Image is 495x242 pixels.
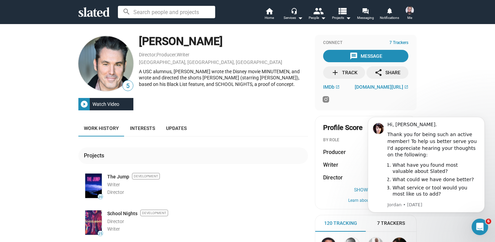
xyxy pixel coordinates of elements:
button: Watch Video [78,98,133,110]
a: Home [257,7,281,22]
span: [DOMAIN_NAME][URL] [355,84,403,90]
mat-icon: add [331,68,339,77]
a: Interests [124,120,161,136]
span: 25 [98,232,103,236]
div: Watch Video [90,98,122,110]
span: Writer [107,226,120,232]
div: A USC alumnus, [PERSON_NAME] wrote the Disney movie MINUTEMEN, and wrote and directed the shorts ... [139,68,308,88]
span: Writer [323,161,338,168]
button: People [305,7,329,22]
div: [PERSON_NAME] [139,34,308,49]
mat-icon: home [265,7,273,15]
span: Development [132,173,160,179]
span: IMDb [323,84,334,90]
button: Services [281,7,305,22]
mat-icon: play_circle_filled [80,100,88,108]
mat-icon: notifications [386,7,393,14]
a: The Jump [107,174,129,180]
span: 120 Tracking [324,220,357,227]
a: Messaging [353,7,377,22]
span: Director [323,174,343,181]
span: 5 [123,81,133,91]
a: Producer [156,52,176,57]
a: IMDb [323,84,340,90]
span: 6 [486,219,491,224]
mat-icon: arrow_drop_down [319,14,327,22]
div: People [309,14,326,22]
img: Poster: School Nights [85,210,102,235]
img: Sara Krupnick [406,6,414,14]
span: Director [107,219,124,224]
mat-icon: open_in_new [335,85,340,89]
mat-icon: view_list [337,6,347,16]
div: Track [331,66,357,79]
button: Message [323,50,408,62]
span: Work history [84,125,119,131]
div: Projects [84,152,107,159]
mat-icon: people [313,6,323,16]
div: Message [350,50,382,62]
mat-icon: forum [362,8,368,14]
div: BY ROLE [323,137,408,143]
mat-icon: headset_mic [291,8,297,14]
a: School Nights [107,210,137,217]
a: [GEOGRAPHIC_DATA], [GEOGRAPHIC_DATA], [GEOGRAPHIC_DATA] [139,59,282,65]
span: Updates [166,125,187,131]
span: , [176,53,177,57]
a: Work history [78,120,124,136]
a: Director [139,52,156,57]
span: Profile Score [323,123,363,132]
mat-icon: arrow_drop_down [296,14,304,22]
iframe: Intercom live chat [472,219,488,235]
div: Share [374,66,400,79]
span: Interests [130,125,155,131]
span: Writer [107,182,120,187]
span: Producer [323,148,346,156]
span: Director [107,189,124,195]
button: Sara KrupnickMe [401,5,418,23]
input: Search people and projects [118,6,215,18]
a: Updates [161,120,192,136]
mat-icon: open_in_new [404,85,408,89]
a: Notifications [377,7,401,22]
button: Show All [323,187,408,192]
span: Projects [332,14,351,22]
button: Share [366,66,408,79]
span: 20 [98,195,103,199]
mat-icon: share [374,68,383,77]
img: Poster: The Jump [85,174,102,198]
span: 7 Trackers [377,220,405,227]
iframe: Intercom notifications message [357,111,495,217]
div: Services [284,14,303,22]
button: Projects [329,7,353,22]
a: [DOMAIN_NAME][URL] [355,84,408,90]
span: Notifications [380,14,399,22]
img: John Killoran [78,36,133,91]
a: Writer [177,52,189,57]
span: Me [407,14,412,22]
span: Home [265,14,274,22]
mat-icon: message [350,52,358,60]
mat-icon: arrow_drop_down [344,14,352,22]
button: Learn about scores [323,198,408,203]
span: Messaging [357,14,374,22]
span: 7 Trackers [389,40,408,46]
div: Connect [323,40,408,46]
span: Development [140,210,168,216]
button: Track [323,66,365,79]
